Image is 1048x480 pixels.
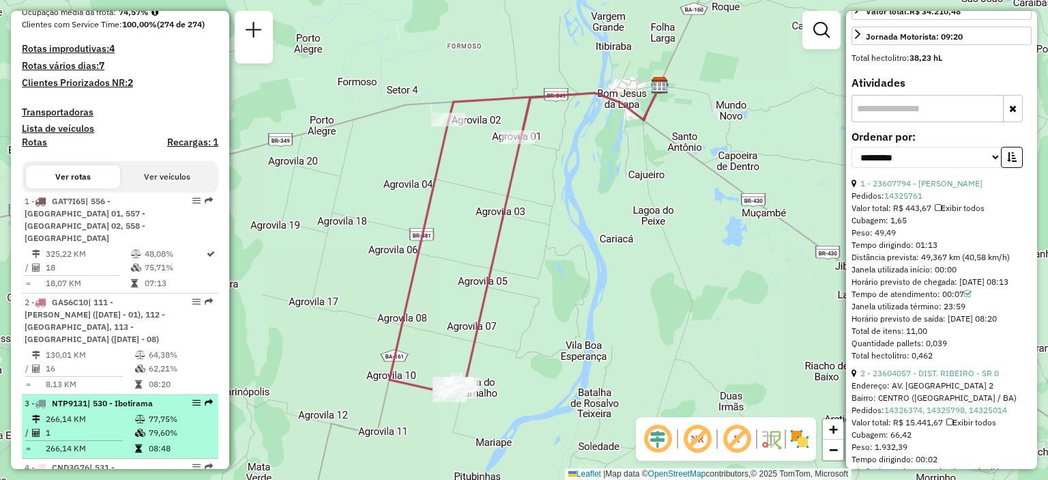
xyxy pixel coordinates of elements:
[851,276,1032,288] div: Horário previsto de chegada: [DATE] 08:13
[25,196,145,243] span: | 556 - [GEOGRAPHIC_DATA] 01, 557 - [GEOGRAPHIC_DATA] 02, 558 - [GEOGRAPHIC_DATA]
[144,261,205,274] td: 75,71%
[52,297,88,307] span: GAS6C10
[603,469,605,479] span: |
[25,196,145,243] span: 1 -
[45,362,134,376] td: 16
[964,289,972,299] a: Com service time
[866,31,963,43] div: Jornada Motorista: 09:20
[135,444,142,453] i: Tempo total em rota
[207,250,215,258] i: Rota otimizada
[860,178,982,188] a: 1 - 23607794 - [PERSON_NAME]
[128,76,133,89] strong: 2
[32,250,40,258] i: Distância Total
[25,261,31,274] td: /
[45,442,134,455] td: 266,14 KM
[851,128,1032,145] label: Ordenar por:
[52,398,87,408] span: NTP9131
[851,27,1032,45] a: Jornada Motorista: 09:20
[565,468,851,480] div: Map data © contributors,© 2025 TomTom, Microsoft
[131,264,141,272] i: % de utilização da cubagem
[205,298,213,306] em: Rota exportada
[851,325,1032,337] div: Total de itens: 11,00
[167,137,218,148] h4: Recargas: 1
[32,264,40,272] i: Total de Atividades
[25,378,31,391] td: =
[851,52,1032,64] div: Total hectolitro:
[851,239,1032,251] div: Tempo dirigindo: 01:13
[851,190,1032,202] div: Pedidos:
[45,426,134,440] td: 1
[148,362,213,376] td: 62,21%
[148,348,213,362] td: 64,38%
[851,251,1032,264] div: Distância prevista: 49,367 km (40,58 km/h)
[52,196,85,206] span: GAT7I65
[144,277,205,290] td: 07:13
[866,5,961,18] div: Valor total:
[22,43,218,55] h4: Rotas improdutivas:
[22,123,218,135] h4: Lista de veículos
[151,8,158,16] em: Média calculada utilizando a maior ocupação (%Peso ou %Cubagem) de cada rota da sessão. Rotas cro...
[22,107,218,118] h4: Transportadoras
[45,348,134,362] td: 130,01 KM
[240,16,267,47] a: Nova sessão e pesquisa
[99,59,104,72] strong: 7
[851,442,907,452] span: Peso: 1.932,39
[851,417,1032,429] div: Valor total: R$ 15.441,67
[851,76,1032,89] h4: Atividades
[25,426,31,440] td: /
[26,165,120,188] button: Ver rotas
[131,250,141,258] i: % de utilização do peso
[205,463,213,471] em: Rota exportada
[25,362,31,376] td: /
[135,415,145,423] i: % de utilização do peso
[884,190,922,201] a: 14325761
[22,19,122,29] span: Clientes com Service Time:
[192,463,201,471] em: Opções
[205,399,213,407] em: Rota exportada
[851,404,1032,417] div: Pedidos:
[568,469,601,479] a: Leaflet
[22,77,218,89] h4: Clientes Priorizados NR:
[823,419,843,440] a: Zoom in
[641,423,674,455] span: Ocultar deslocamento
[720,423,753,455] span: Exibir rótulo
[52,462,89,472] span: CND3G76
[131,279,138,287] i: Tempo total em rota
[205,197,213,205] em: Rota exportada
[25,297,165,344] span: | 111 - [PERSON_NAME] ([DATE] - 01), 112 - [GEOGRAPHIC_DATA], 113 - [GEOGRAPHIC_DATA] ([DATE] - 08)
[148,412,213,426] td: 77,75%
[135,429,145,437] i: % de utilização da cubagem
[851,215,907,225] span: Cubagem: 1,65
[851,1,1032,20] a: Valor total:R$ 34.210,48
[192,399,201,407] em: Opções
[851,466,1032,478] div: Distância prevista: 0,51 km (15,30 km/h)
[45,412,134,426] td: 266,14 KM
[829,421,838,438] span: +
[851,264,1032,276] div: Janela utilizada início: 00:00
[823,440,843,460] a: Zoom out
[829,441,838,458] span: −
[851,380,1032,392] div: Endereço: AV. [GEOGRAPHIC_DATA] 2
[45,247,130,261] td: 325,22 KM
[851,288,1032,300] div: Tempo de atendimento: 00:07
[32,415,40,423] i: Distância Total
[119,7,149,17] strong: 74,57%
[860,368,999,378] a: 2 - 23604057 - DIST. RIBEIRO - SR 0
[32,365,40,373] i: Total de Atividades
[851,429,912,440] span: Cubagem: 66,42
[45,261,130,274] td: 18
[909,6,961,16] strong: R$ 34.210,48
[25,398,153,408] span: 3 -
[135,365,145,373] i: % de utilização da cubagem
[32,351,40,359] i: Distância Total
[851,313,1032,325] div: Horário previsto de saída: [DATE] 08:20
[25,442,31,455] td: =
[22,60,218,72] h4: Rotas vários dias:
[851,350,1032,362] div: Total hectolitro: 0,462
[135,351,145,359] i: % de utilização do peso
[22,137,47,148] a: Rotas
[935,203,985,213] span: Exibir todos
[192,197,201,205] em: Opções
[1001,147,1023,168] button: Ordem crescente
[148,442,213,455] td: 08:48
